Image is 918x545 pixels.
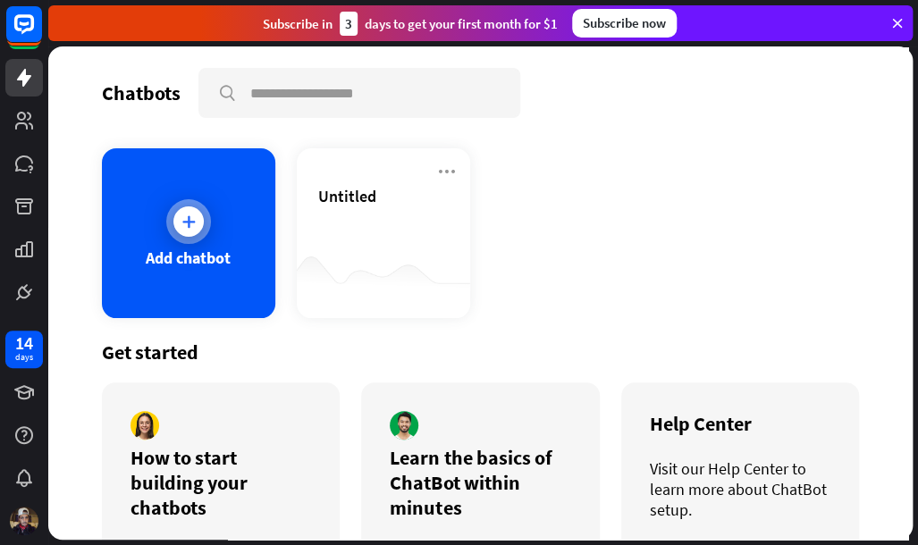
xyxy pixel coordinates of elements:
[318,186,376,206] span: Untitled
[102,80,181,105] div: Chatbots
[15,351,33,364] div: days
[5,331,43,368] a: 14 days
[131,411,159,440] img: author
[390,445,570,520] div: Learn the basics of ChatBot within minutes
[390,411,418,440] img: author
[340,12,358,36] div: 3
[15,335,33,351] div: 14
[263,12,558,36] div: Subscribe in days to get your first month for $1
[650,458,830,520] div: Visit our Help Center to learn more about ChatBot setup.
[131,445,311,520] div: How to start building your chatbots
[14,7,68,61] button: Open LiveChat chat widget
[572,9,677,38] div: Subscribe now
[102,340,859,365] div: Get started
[146,247,231,268] div: Add chatbot
[650,411,830,436] div: Help Center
